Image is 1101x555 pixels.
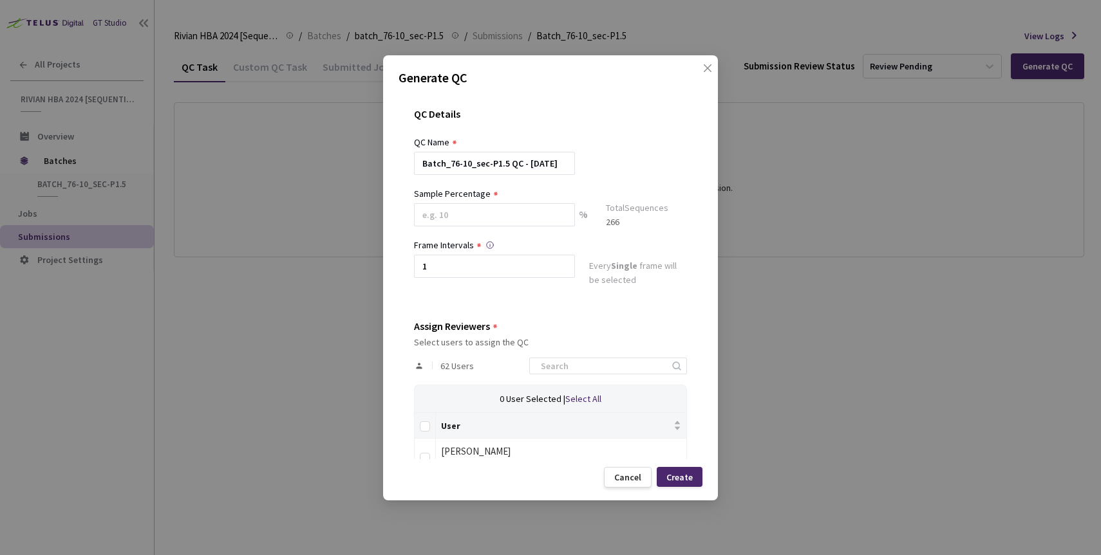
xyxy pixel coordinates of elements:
[666,471,693,482] div: Create
[533,358,670,374] input: Search
[500,393,565,405] span: 0 User Selected |
[614,472,641,482] div: Cancel
[589,259,687,289] div: Every frame will be selected
[565,393,601,405] span: Select All
[441,420,671,430] span: User
[436,413,687,439] th: User
[414,135,449,149] div: QC Name
[440,361,474,371] span: 62 Users
[414,238,474,252] div: Frame Intervals
[414,337,687,347] div: Select users to assign the QC
[606,215,668,229] div: 266
[414,320,490,332] div: Assign Reviewers
[606,201,668,215] div: Total Sequences
[611,260,637,271] strong: Single
[441,459,681,468] div: [EMAIL_ADDRESS][DOMAIN_NAME]
[702,63,713,99] span: close
[441,444,681,459] div: [PERSON_NAME]
[414,203,575,226] input: e.g. 10
[399,68,702,87] p: Generate QC
[690,63,710,84] button: Close
[414,187,491,201] div: Sample Percentage
[575,203,592,238] div: %
[414,108,687,135] div: QC Details
[414,255,575,278] input: Enter frame interval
